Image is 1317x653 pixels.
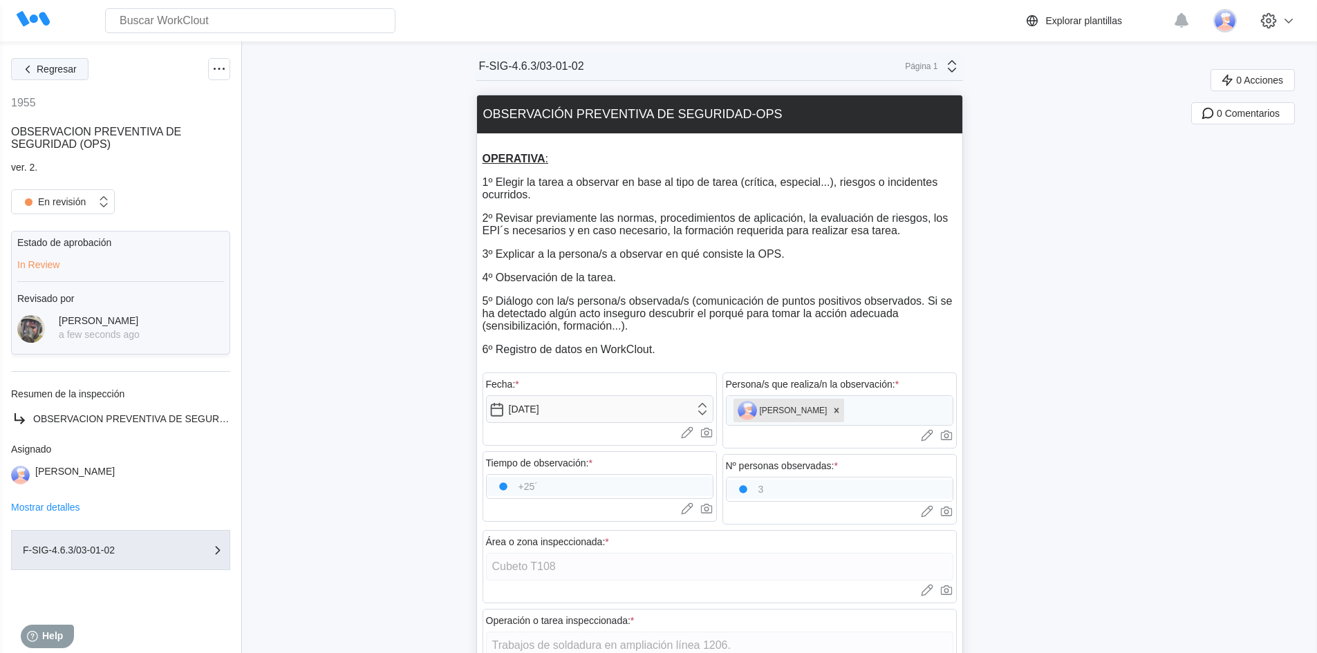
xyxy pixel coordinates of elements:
span: OBSERVACION PREVENTIVA DE SEGURIDAD (OPS) [11,126,181,150]
img: user-3.png [1213,9,1237,32]
p: 4º Observación de la tarea. [483,272,957,284]
div: [PERSON_NAME] [59,315,140,326]
button: 0 Acciones [1211,69,1295,91]
input: Seleccionar fecha [486,395,713,423]
input: Buscar WorkClout [105,8,395,33]
div: Explorar plantillas [1046,15,1123,26]
button: Regresar [11,58,88,80]
div: Página 1 [904,61,938,71]
span: OBSERVACION PREVENTIVA DE SEGURIDAD (OPS) [33,413,272,424]
p: 1º Elegir la tarea a observar en base al tipo de tarea (crítica, especial...), riesgos o incident... [483,176,957,201]
p: 5º Diálogo con la/s persona/s observada/s (comunicación de puntos positivos observados. Si se ha ... [483,295,957,332]
span: Regresar [37,64,77,74]
div: [PERSON_NAME] [35,466,115,484]
div: En revisión [19,192,86,211]
div: Asignado [11,444,230,455]
img: 2f847459-28ef-4a61-85e4-954d408df519.jpg [17,315,45,343]
div: Nº personas observadas: [726,460,838,471]
div: Operación o tarea inspeccionada: [486,615,635,626]
div: In Review [17,259,224,270]
a: Explorar plantillas [1024,12,1167,29]
div: Revisado por [17,293,224,304]
span: 0 Comentarios [1217,108,1280,118]
span: 0 Acciones [1236,75,1283,85]
div: Resumen de la inspección [11,388,230,399]
a: OBSERVACION PREVENTIVA DE SEGURIDAD (OPS) [11,410,230,427]
div: Fecha: [486,379,519,390]
div: Persona/s que realiza/n la observación: [726,379,899,390]
p: 6º Registro de datos en WorkClout. [483,343,957,356]
div: a few seconds ago [59,329,140,340]
div: OBSERVACIÓN PREVENTIVA DE SEGURIDAD-OPS [483,107,783,122]
div: Estado de aprobación [17,237,224,248]
button: 0 Comentarios [1191,102,1295,124]
p: 2º Revisar previamente las normas, procedimientos de aplicación, la evaluación de riesgos, los EP... [483,212,957,237]
div: 1955 [11,97,36,109]
strong: OPERATIVA [483,153,545,164]
button: Mostrar detalles [11,502,80,512]
u: : [483,153,548,164]
input: Type here... [486,553,953,580]
div: F-SIG-4.6.3/03-01-02 [479,60,584,73]
img: user-3.png [11,466,30,484]
div: Área o zona inspeccionada: [486,536,609,547]
div: F-SIG-4.6.3/03-01-02 [23,545,161,555]
button: F-SIG-4.6.3/03-01-02 [11,530,230,570]
p: 3º Explicar a la persona/s a observar en qué consiste la OPS. [483,248,957,261]
div: ver. 2. [11,162,230,173]
div: Tiempo de observación: [486,457,592,469]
